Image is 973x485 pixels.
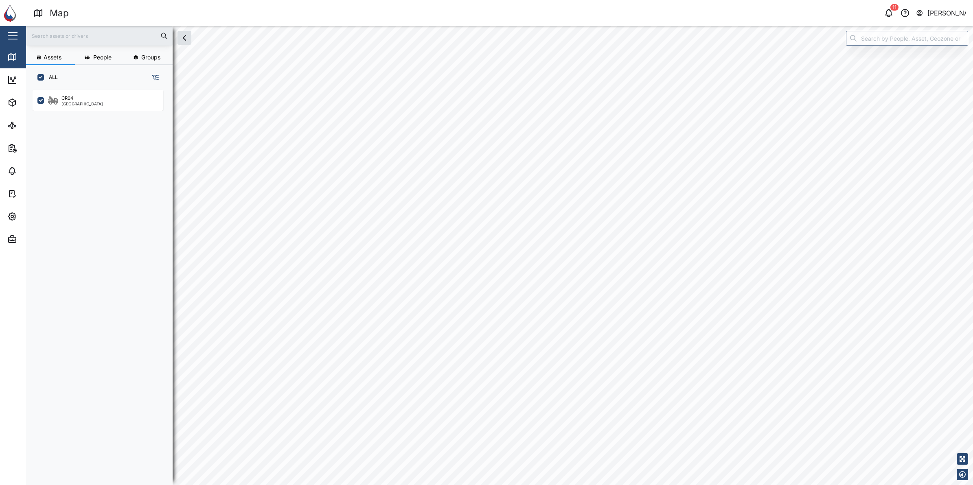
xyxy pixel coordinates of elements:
[21,75,58,84] div: Dashboard
[846,31,968,46] input: Search by People, Asset, Geozone or Place
[61,102,103,106] div: [GEOGRAPHIC_DATA]
[21,212,50,221] div: Settings
[21,144,49,153] div: Reports
[916,7,966,19] button: [PERSON_NAME]
[31,30,168,42] input: Search assets or drivers
[21,189,44,198] div: Tasks
[21,52,39,61] div: Map
[61,95,73,102] div: CR04
[927,8,966,18] div: [PERSON_NAME]
[141,55,160,60] span: Groups
[21,98,46,107] div: Assets
[21,121,41,130] div: Sites
[44,55,61,60] span: Assets
[4,4,22,22] img: Main Logo
[33,87,172,479] div: grid
[44,74,58,81] label: ALL
[890,4,898,11] div: 11
[21,166,46,175] div: Alarms
[93,55,112,60] span: People
[50,6,69,20] div: Map
[21,235,45,244] div: Admin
